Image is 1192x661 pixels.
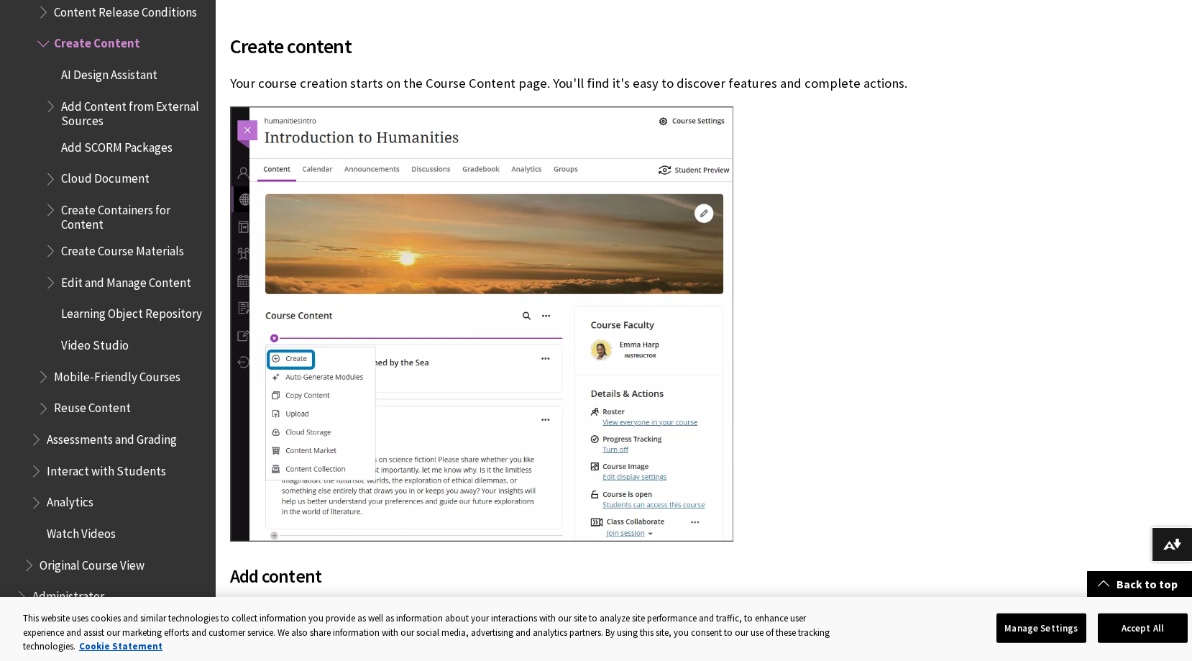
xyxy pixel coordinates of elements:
[79,640,162,652] a: More information about your privacy, opens in a new tab
[1087,571,1192,598] a: Back to top
[230,74,965,93] p: Your course creation starts on the Course Content page. You'll find it's easy to discover feature...
[47,491,93,510] span: Analytics
[996,613,1086,643] button: Manage Settings
[61,135,173,155] span: Add SCORM Packages
[40,553,145,573] span: Original Course View
[1098,613,1188,643] button: Accept All
[32,585,104,604] span: Administrator
[230,106,733,542] img: Course Content page. The plus sign menu is maximized to show all the options.
[61,239,184,258] span: Create Course Materials
[230,565,321,588] span: Add content
[47,521,116,541] span: Watch Videos
[61,94,206,128] span: Add Content from External Sources
[61,333,129,352] span: Video Studio
[61,167,150,186] span: Cloud Document
[61,63,157,82] span: AI Design Assistant
[54,396,131,416] span: Reuse Content
[54,365,180,384] span: Mobile-Friendly Courses
[230,31,965,61] span: Create content
[61,198,206,232] span: Create Containers for Content
[23,611,835,654] div: This website uses cookies and similar technologies to collect information you provide as well as ...
[61,302,202,322] span: Learning Object Repository
[54,32,140,51] span: Create Content
[61,270,191,290] span: Edit and Manage Content
[47,427,177,447] span: Assessments and Grading
[47,459,166,478] span: Interact with Students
